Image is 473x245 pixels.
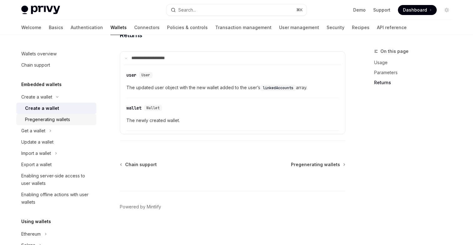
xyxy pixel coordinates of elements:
[16,103,96,114] a: Create a wallet
[352,20,369,35] a: Recipes
[21,50,57,58] div: Wallets overview
[21,150,51,157] div: Import a wallet
[120,204,161,210] a: Powered by Mintlify
[126,105,141,111] div: wallet
[21,218,51,225] h5: Using wallets
[21,6,60,14] img: light logo
[21,20,41,35] a: Welcome
[377,20,407,35] a: API reference
[291,161,340,168] span: Pregenerating wallets
[178,6,196,14] div: Search...
[442,5,452,15] button: Toggle dark mode
[374,68,457,78] a: Parameters
[166,4,307,16] button: Search...⌘K
[141,73,150,78] span: User
[16,114,96,125] a: Pregenerating wallets
[146,105,160,110] span: Wallet
[21,161,52,168] div: Export a wallet
[16,59,96,71] a: Chain support
[296,8,303,13] span: ⌘ K
[126,84,339,91] span: The updated user object with the new wallet added to the user’s array.
[21,93,52,101] div: Create a wallet
[16,48,96,59] a: Wallets overview
[16,170,96,189] a: Enabling server-side access to user wallets
[21,191,93,206] div: Enabling offline actions with user wallets
[327,20,344,35] a: Security
[110,20,127,35] a: Wallets
[403,7,427,13] span: Dashboard
[16,159,96,170] a: Export a wallet
[126,117,339,124] span: The newly created wallet.
[125,161,157,168] span: Chain support
[374,58,457,68] a: Usage
[120,161,157,168] a: Chain support
[21,172,93,187] div: Enabling server-side access to user wallets
[374,78,457,88] a: Returns
[21,138,53,146] div: Update a wallet
[21,81,62,88] h5: Embedded wallets
[291,161,345,168] a: Pregenerating wallets
[380,48,409,55] span: On this page
[21,61,50,69] div: Chain support
[167,20,208,35] a: Policies & controls
[71,20,103,35] a: Authentication
[134,20,160,35] a: Connectors
[21,127,45,135] div: Get a wallet
[215,20,272,35] a: Transaction management
[21,230,41,238] div: Ethereum
[260,85,296,91] code: linkedAccounts
[126,72,136,78] div: user
[120,31,142,39] span: Returns
[16,189,96,208] a: Enabling offline actions with user wallets
[49,20,63,35] a: Basics
[353,7,366,13] a: Demo
[16,136,96,148] a: Update a wallet
[373,7,390,13] a: Support
[279,20,319,35] a: User management
[25,116,70,123] div: Pregenerating wallets
[25,105,59,112] div: Create a wallet
[398,5,437,15] a: Dashboard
